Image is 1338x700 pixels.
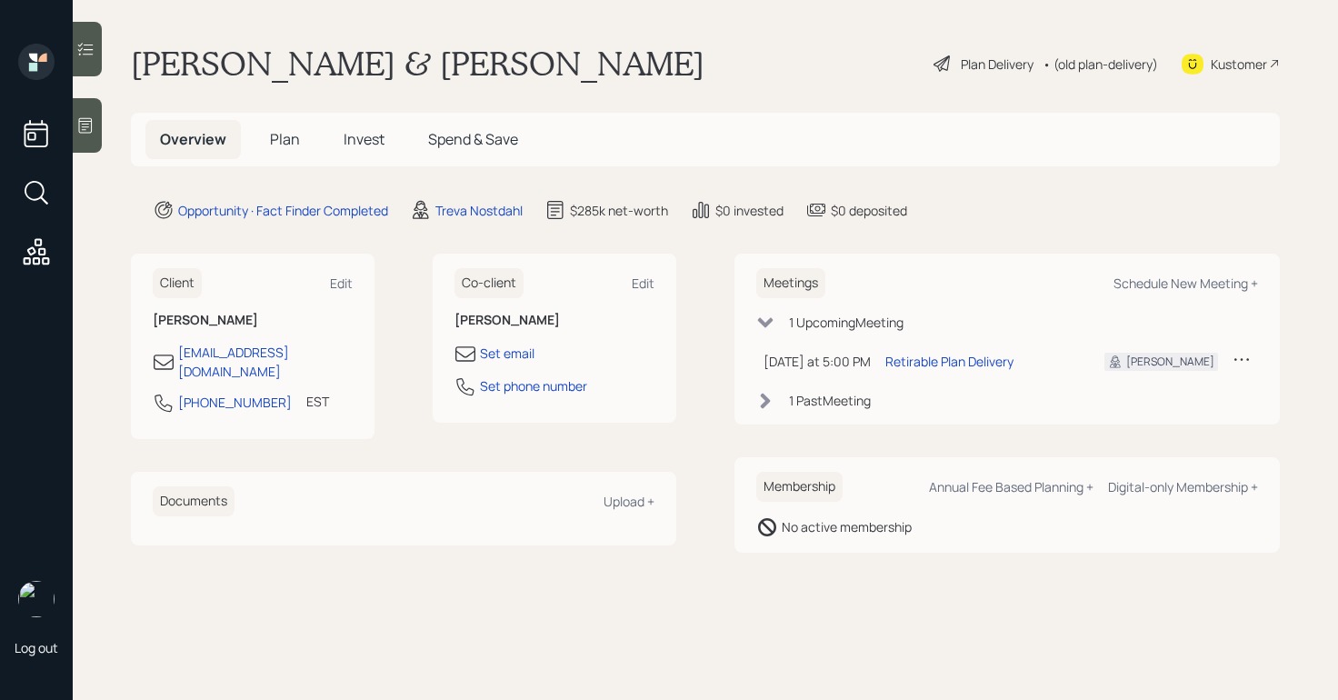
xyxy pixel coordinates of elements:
[929,478,1093,495] div: Annual Fee Based Planning +
[885,352,1013,371] div: Retirable Plan Delivery
[480,344,534,363] div: Set email
[15,639,58,656] div: Log out
[178,343,353,381] div: [EMAIL_ADDRESS][DOMAIN_NAME]
[153,268,202,298] h6: Client
[160,129,226,149] span: Overview
[270,129,300,149] span: Plan
[480,376,587,395] div: Set phone number
[789,313,904,332] div: 1 Upcoming Meeting
[454,268,524,298] h6: Co-client
[961,55,1033,74] div: Plan Delivery
[1113,275,1258,292] div: Schedule New Meeting +
[428,129,518,149] span: Spend & Save
[153,486,235,516] h6: Documents
[306,392,329,411] div: EST
[756,268,825,298] h6: Meetings
[131,44,704,84] h1: [PERSON_NAME] & [PERSON_NAME]
[831,201,907,220] div: $0 deposited
[454,313,654,328] h6: [PERSON_NAME]
[604,493,654,510] div: Upload +
[756,472,843,502] h6: Membership
[789,391,871,410] div: 1 Past Meeting
[1043,55,1158,74] div: • (old plan-delivery)
[1211,55,1267,74] div: Kustomer
[435,201,523,220] div: Treva Nostdahl
[18,581,55,617] img: retirable_logo.png
[178,393,292,412] div: [PHONE_NUMBER]
[782,517,912,536] div: No active membership
[1108,478,1258,495] div: Digital-only Membership +
[764,352,871,371] div: [DATE] at 5:00 PM
[1126,354,1214,370] div: [PERSON_NAME]
[344,129,384,149] span: Invest
[632,275,654,292] div: Edit
[715,201,784,220] div: $0 invested
[570,201,668,220] div: $285k net-worth
[330,275,353,292] div: Edit
[153,313,353,328] h6: [PERSON_NAME]
[178,201,388,220] div: Opportunity · Fact Finder Completed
